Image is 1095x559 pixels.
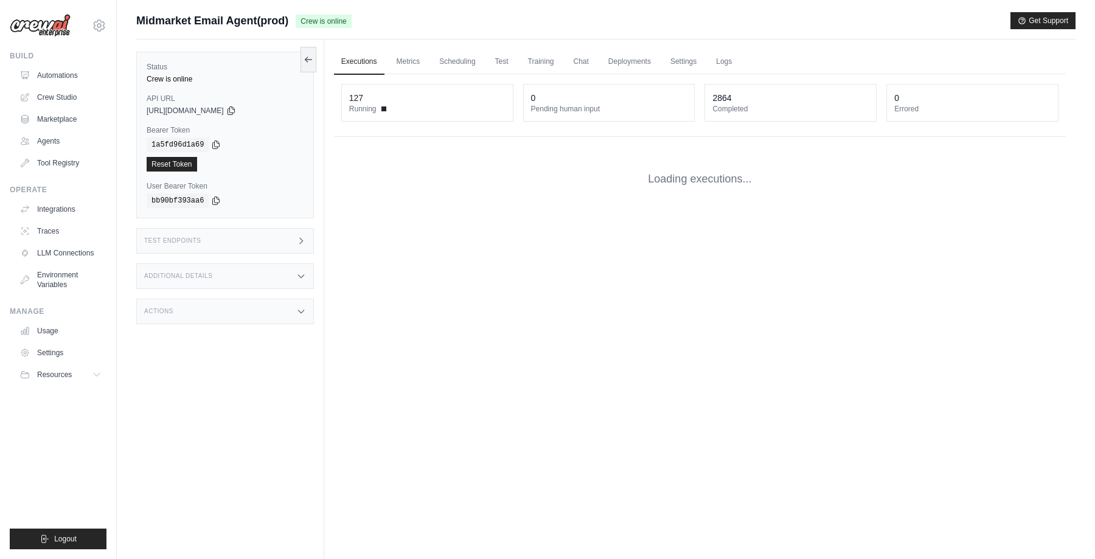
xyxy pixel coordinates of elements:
h3: Actions [144,308,173,315]
code: bb90bf393aa6 [147,193,209,208]
div: 0 [894,92,899,104]
div: 127 [349,92,363,104]
a: Traces [15,221,106,241]
a: LLM Connections [15,243,106,263]
a: Marketplace [15,109,106,129]
a: Executions [334,49,384,75]
a: Automations [15,66,106,85]
a: Crew Studio [15,88,106,107]
button: Resources [15,365,106,384]
a: Usage [15,321,106,341]
div: Manage [10,307,106,316]
div: Build [10,51,106,61]
button: Get Support [1010,12,1076,29]
a: Integrations [15,200,106,219]
dt: Errored [894,104,1051,114]
div: 0 [531,92,536,104]
img: Logo [10,14,71,37]
div: Crew is online [147,74,304,84]
dt: Completed [712,104,869,114]
a: Training [521,49,561,75]
label: API URL [147,94,304,103]
span: [URL][DOMAIN_NAME] [147,106,224,116]
div: 2864 [712,92,731,104]
a: Chat [566,49,596,75]
h3: Additional Details [144,273,212,280]
a: Environment Variables [15,265,106,294]
a: Tool Registry [15,153,106,173]
a: Logs [709,49,739,75]
span: Resources [37,370,72,380]
a: Metrics [389,49,428,75]
button: Logout [10,529,106,549]
h3: Test Endpoints [144,237,201,245]
a: Settings [663,49,704,75]
a: Deployments [601,49,658,75]
span: Running [349,104,377,114]
a: Reset Token [147,157,197,172]
a: Scheduling [432,49,482,75]
a: Agents [15,131,106,151]
label: Bearer Token [147,125,304,135]
div: Operate [10,185,106,195]
a: Test [488,49,516,75]
label: User Bearer Token [147,181,304,191]
label: Status [147,62,304,72]
dt: Pending human input [531,104,687,114]
code: 1a5fd96d1a69 [147,137,209,152]
div: Loading executions... [334,151,1066,207]
span: Midmarket Email Agent(prod) [136,12,288,29]
span: Crew is online [296,15,351,28]
span: Logout [54,534,77,544]
a: Settings [15,343,106,363]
